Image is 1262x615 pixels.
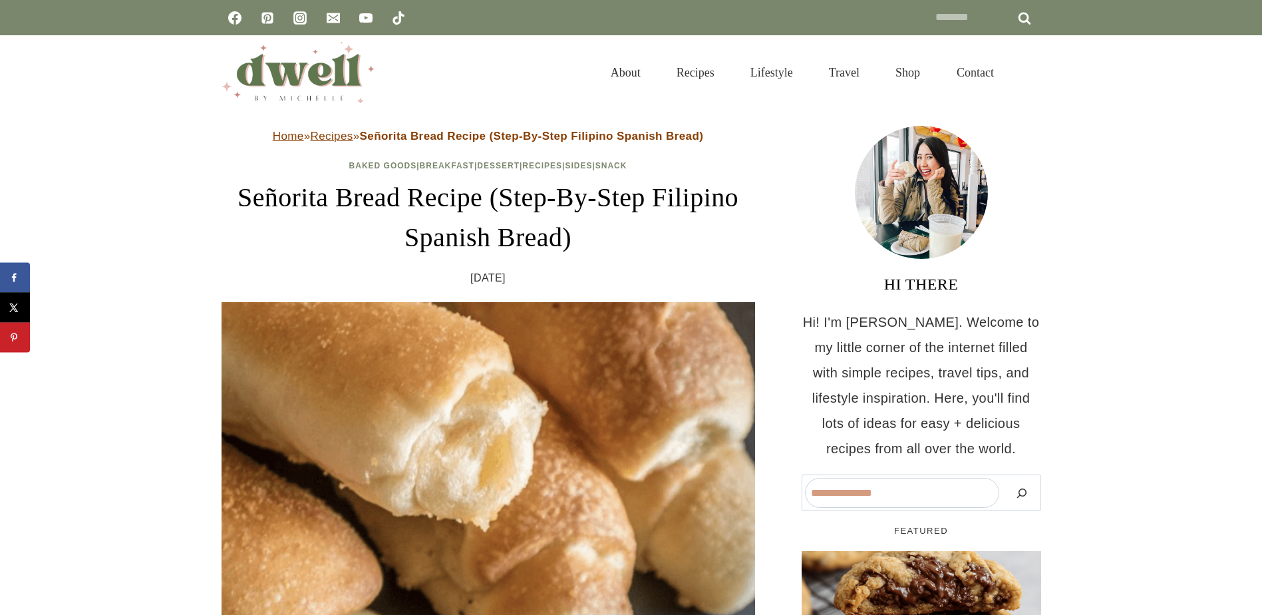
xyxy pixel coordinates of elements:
a: Recipes [311,130,353,142]
a: Recipes [522,161,562,170]
button: Search [1006,478,1038,508]
h3: HI THERE [802,272,1041,296]
a: Instagram [287,5,313,31]
a: Facebook [222,5,248,31]
a: YouTube [353,5,379,31]
a: Recipes [659,49,732,96]
a: Breakfast [420,161,474,170]
a: Home [273,130,304,142]
a: Travel [811,49,877,96]
span: | | | | | [349,161,627,170]
button: View Search Form [1019,61,1041,84]
a: TikTok [385,5,412,31]
p: Hi! I'm [PERSON_NAME]. Welcome to my little corner of the internet filled with simple recipes, tr... [802,309,1041,461]
strong: Señorita Bread Recipe (Step-By-Step Filipino Spanish Bread) [360,130,704,142]
a: Pinterest [254,5,281,31]
time: [DATE] [470,268,506,288]
a: Dessert [477,161,520,170]
nav: Primary Navigation [593,49,1011,96]
img: DWELL by michelle [222,42,375,103]
a: Lifestyle [732,49,811,96]
a: Snack [595,161,627,170]
a: Sides [565,161,592,170]
a: Baked Goods [349,161,417,170]
a: Shop [877,49,938,96]
a: Contact [939,49,1012,96]
a: Email [320,5,347,31]
span: » » [273,130,704,142]
a: About [593,49,659,96]
h5: FEATURED [802,524,1041,538]
h1: Señorita Bread Recipe (Step-By-Step Filipino Spanish Bread) [222,178,755,258]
